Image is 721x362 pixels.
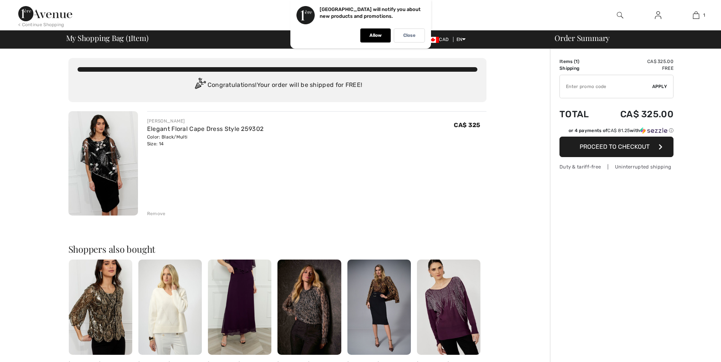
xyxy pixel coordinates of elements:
[192,78,208,93] img: Congratulation2.svg
[617,11,623,20] img: search the website
[347,260,411,355] img: Elegant High-Waist Pencil Skirt Style 253134
[693,11,699,20] img: My Bag
[649,11,667,20] a: Sign In
[703,12,705,19] span: 1
[417,260,480,355] img: Floral Jewel Boat Neck Pullover Style 253772
[68,244,486,253] h2: Shoppers also bought
[18,21,64,28] div: < Continue Shopping
[560,75,652,98] input: Promo code
[600,65,673,72] td: Free
[427,37,439,43] img: Canadian Dollar
[559,58,600,65] td: Items ( )
[600,101,673,127] td: CA$ 325.00
[369,33,382,38] p: Allow
[147,210,166,217] div: Remove
[545,34,716,42] div: Order Summary
[147,118,263,124] div: [PERSON_NAME]
[677,11,715,20] a: 1
[138,260,202,355] img: V-Neck Chic Pullover Style 254949
[600,58,673,65] td: CA$ 325.00
[652,83,667,90] span: Apply
[607,128,630,133] span: CA$ 81.25
[559,65,600,72] td: Shipping
[454,121,480,129] span: CA$ 325
[655,11,661,20] img: My Info
[78,78,477,93] div: Congratulations! Your order will be shipped for FREE!
[66,34,149,42] span: My Shopping Bag ( Item)
[580,143,650,150] span: Proceed to Checkout
[427,37,452,42] span: CAD
[569,127,673,134] div: or 4 payments of with
[147,125,263,132] a: Elegant Floral Cape Dress Style 259302
[18,6,72,21] img: 1ère Avenue
[559,163,673,170] div: Duty & tariff-free | Uninterrupted shipping
[277,260,341,355] img: Animal Print Pullover with Jewel Embellishment Style 254140
[128,32,131,42] span: 1
[320,6,421,19] p: [GEOGRAPHIC_DATA] will notify you about new products and promotions.
[147,134,263,147] div: Color: Black/Multi Size: 14
[575,59,578,64] span: 1
[559,101,600,127] td: Total
[68,111,138,216] img: Elegant Floral Cape Dress Style 259302
[69,260,132,355] img: Formal Abstract Flare Sleeve Top Style 259729
[456,37,466,42] span: EN
[208,260,271,355] img: Elegant High-Waist A-Line Skirt Style 259151
[640,127,667,134] img: Sezzle
[559,137,673,157] button: Proceed to Checkout
[559,127,673,137] div: or 4 payments ofCA$ 81.25withSezzle Click to learn more about Sezzle
[403,33,415,38] p: Close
